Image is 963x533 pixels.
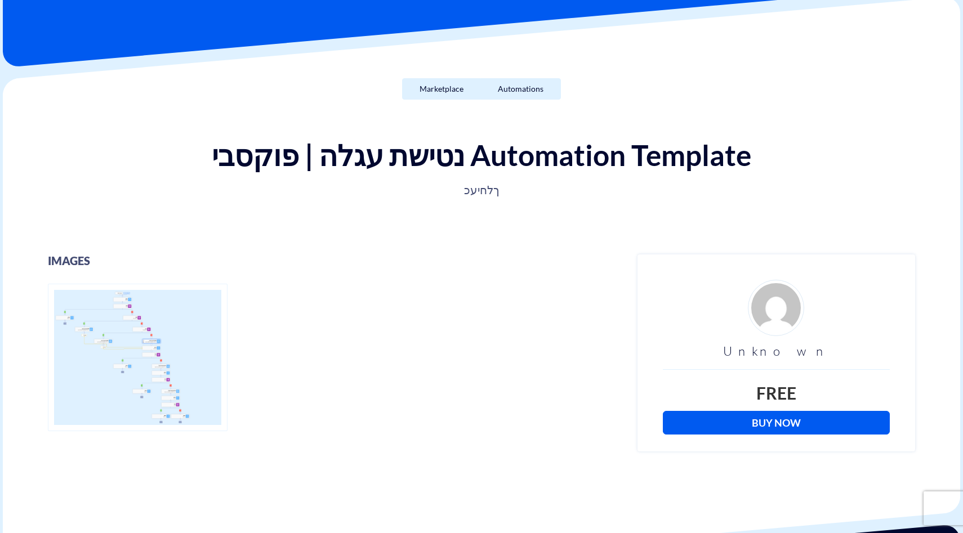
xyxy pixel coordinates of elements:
[663,381,890,405] div: Free
[663,344,890,358] h3: Unknown
[663,411,890,435] a: Buy Now
[48,254,621,267] h3: images
[480,78,561,100] a: Automations
[108,182,855,198] p: ךלחיעכ
[402,78,481,100] a: Marketplace
[748,280,804,336] img: d4fe36f24926ae2e6254bfc5557d6d03
[14,139,949,171] h1: נטישת עגלה | פוקסבי Automation Template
